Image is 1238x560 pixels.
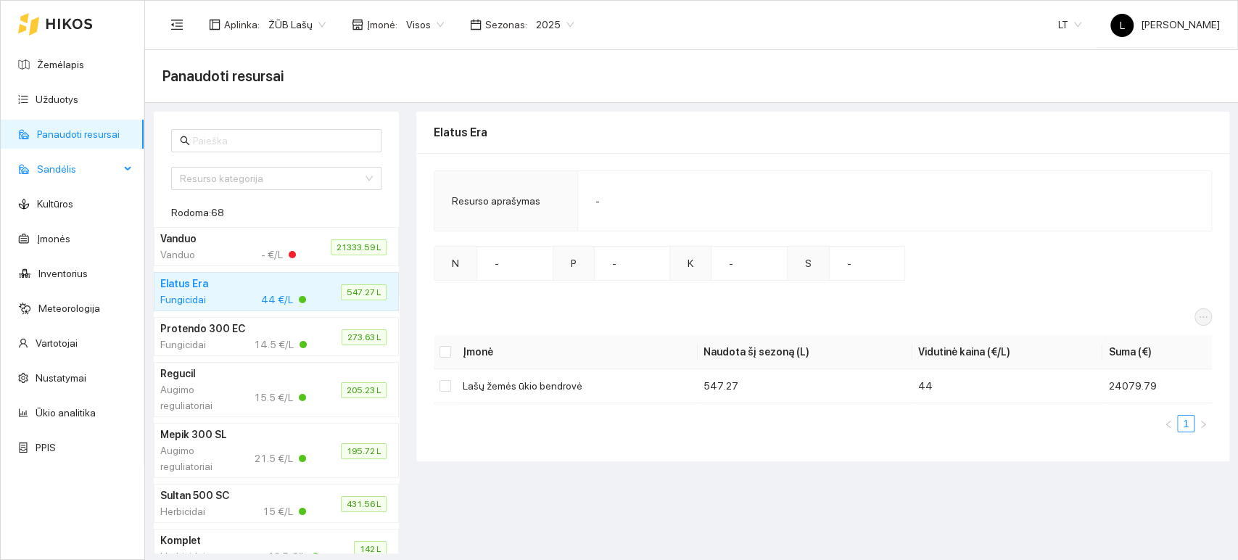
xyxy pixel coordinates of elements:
span: shop [352,19,363,30]
button: ellipsis [1194,308,1212,326]
li: Atgal [1160,415,1177,432]
div: 14.5 €/L [254,337,307,353]
a: Nustatymai [36,372,86,384]
span: 547.27 L [341,284,387,300]
span: menu-fold [170,18,183,31]
li: Pirmyn [1194,415,1212,432]
span: - [595,195,600,207]
th: Suma (€) [1102,335,1212,369]
span: calendar [470,19,482,30]
span: Rodoma: 68 [171,207,224,218]
span: Visos [406,14,444,36]
a: Užduotys [36,94,78,105]
span: [PERSON_NAME] [1110,19,1220,30]
a: Kultūros [37,198,73,210]
a: PPIS [36,442,56,453]
span: Sandėlis [37,155,120,184]
a: 1 [1178,416,1194,432]
span: 205.23 L [341,382,387,398]
button: left [1160,415,1177,432]
input: Paieška [193,133,373,149]
a: Įmonės [37,233,70,244]
span: right [1199,420,1208,429]
span: L [1120,14,1125,37]
div: Herbicidai [160,503,215,519]
a: Panaudoti resursai [37,128,120,140]
div: 21.5 €/L [255,442,306,474]
button: menu-fold [162,10,191,39]
td: 24079.79 [1102,369,1212,403]
div: Fungicidai [160,337,215,353]
div: Augimo reguliatoriai [160,382,245,413]
span: 142 L [354,541,387,557]
span: layout [209,19,220,30]
div: Vanduo [160,247,215,263]
a: Inventorius [38,268,88,279]
h4: Regucil [160,366,305,382]
span: Įmonė : [367,17,397,33]
span: ŽŪB Lašų [268,14,326,36]
a: Vartotojai [36,337,78,349]
span: - [847,258,851,269]
span: Panaudoti resursai [162,65,284,88]
a: Meteorologija [38,302,100,314]
span: - [729,258,733,269]
th: Vidutinė kaina (€/L) [912,335,1103,369]
div: 15 €/L [263,503,306,519]
h4: Protendo 300 EC [160,321,305,337]
a: Žemėlapis [37,59,84,70]
span: Aplinka : [224,17,260,33]
span: Sezonas : [485,17,527,33]
span: left [1164,420,1173,429]
h4: Komplet [160,532,305,548]
span: N [452,258,459,269]
span: 21333.59 L [331,239,387,255]
td: 547.27 [698,369,912,403]
div: - €/L [261,247,296,263]
div: Augimo reguliatoriai [160,442,246,474]
h4: Vanduo [160,231,296,247]
div: Fungicidai [160,292,215,308]
td: 44 [912,369,1103,403]
h4: Mepik 300 SL [160,427,305,442]
span: K [688,258,693,269]
span: - [495,258,499,269]
span: - [612,258,616,269]
td: Lašų žemės ūkio bendrovė [457,369,698,403]
a: Ūkio analitika [36,407,96,419]
th: Įmonė [457,335,698,369]
span: 431.56 L [341,496,387,512]
span: P [571,258,577,269]
button: right [1194,415,1212,432]
span: LT [1058,14,1081,36]
div: 44 €/L [261,292,306,308]
span: S [805,258,812,269]
li: 1 [1177,415,1194,432]
th: Naudota šį sezoną (L) [698,335,912,369]
h4: Elatus Era [160,276,305,292]
span: 273.63 L [342,329,387,345]
span: Resurso aprašymas [452,195,540,207]
div: Elatus Era [434,112,1212,153]
span: 195.72 L [341,443,387,459]
h4: Sultan 500 SC [160,487,305,503]
div: 15.5 €/L [254,382,306,413]
span: 2025 [536,14,574,36]
span: search [180,136,190,146]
